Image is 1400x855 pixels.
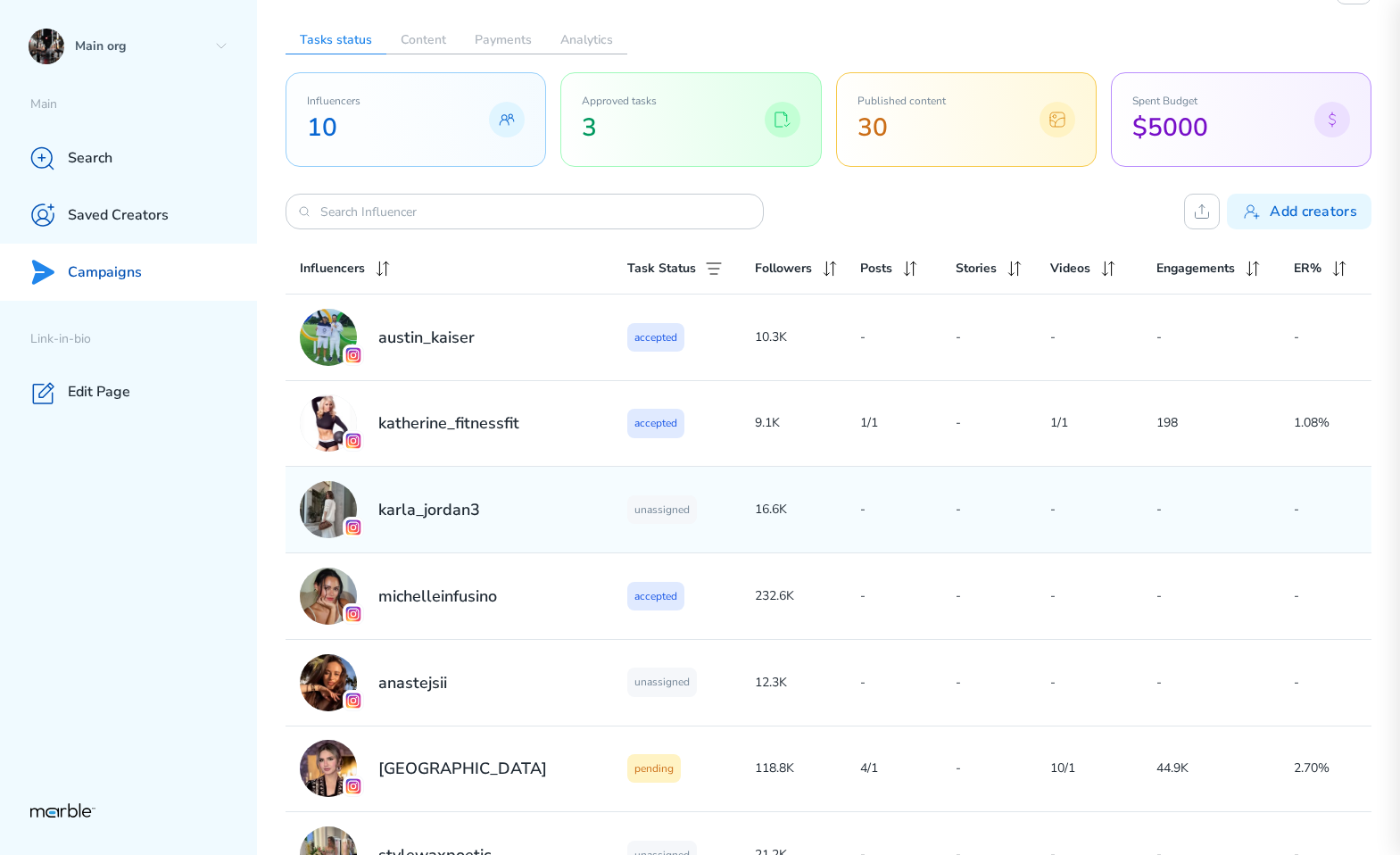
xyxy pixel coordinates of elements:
[956,758,1051,779] p: -
[75,38,207,55] p: Main org
[386,26,460,54] h2: Content
[68,383,130,402] p: Edit Page
[1050,499,1156,520] p: -
[1132,94,1208,108] span: Spent Budget
[1156,258,1235,279] p: Engagements
[956,412,1051,434] p: -
[1294,585,1357,607] p: -
[860,412,956,434] p: 1/1
[378,412,519,434] h2: katherine_fitnessfit
[1050,585,1156,607] p: -
[68,206,169,225] p: Saved Creators
[860,758,956,779] p: 4/1
[857,112,946,145] span: 30
[30,96,257,113] p: Main
[378,327,475,348] h2: austin_kaiser
[378,758,547,779] h2: [GEOGRAPHIC_DATA]
[627,409,684,437] p: accepted
[755,585,861,607] p: 232.6K
[546,26,627,54] h2: Analytics
[860,499,956,520] p: -
[1050,258,1090,279] p: Videos
[68,149,112,168] p: Search
[755,499,861,520] p: 16.6K
[755,327,861,348] p: 10.3K
[627,668,697,696] p: unassigned
[1294,412,1357,434] p: 1.08%
[307,94,360,108] span: Influencers
[1294,327,1357,348] p: -
[627,495,697,524] p: unassigned
[286,26,386,54] h2: Tasks status
[1050,412,1156,434] p: 1/1
[860,672,956,693] p: -
[378,672,447,693] h2: anastejsii
[378,499,480,520] h2: karla_jordan3
[1050,327,1156,348] p: -
[956,258,997,279] p: Stories
[1294,499,1357,520] p: -
[860,585,956,607] p: -
[1294,258,1321,279] p: ER%
[1156,758,1294,779] p: 44.9K
[860,327,956,348] p: -
[755,258,812,279] p: Followers
[68,263,142,282] p: Campaigns
[755,758,861,779] p: 118.8K
[1294,672,1357,693] p: -
[1227,194,1371,229] button: Add creators
[857,94,946,108] span: Published сontent
[378,585,497,607] h2: michelleinfusino
[320,203,729,220] input: Search Influencer
[300,258,365,279] p: Influencers
[1050,672,1156,693] p: -
[860,258,892,279] p: Posts
[1294,758,1357,779] p: 2.70%
[30,331,257,348] p: Link-in-bio
[1156,585,1294,607] p: -
[460,26,546,54] h2: Payments
[956,585,1051,607] p: -
[627,258,696,279] p: Task Status
[755,672,861,693] p: 12.3K
[956,672,1051,693] p: -
[307,112,360,145] span: 10
[582,112,657,145] span: 3
[627,323,684,352] p: accepted
[627,582,684,610] p: accepted
[582,94,657,108] span: Approved tasks
[755,412,861,434] p: 9.1K
[956,499,1051,520] p: -
[1050,758,1156,779] p: 10/1
[1132,112,1208,145] span: $5000
[1156,327,1294,348] p: -
[956,327,1051,348] p: -
[1156,499,1294,520] p: -
[1156,412,1294,434] p: 198
[1156,672,1294,693] p: -
[627,754,681,783] p: pending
